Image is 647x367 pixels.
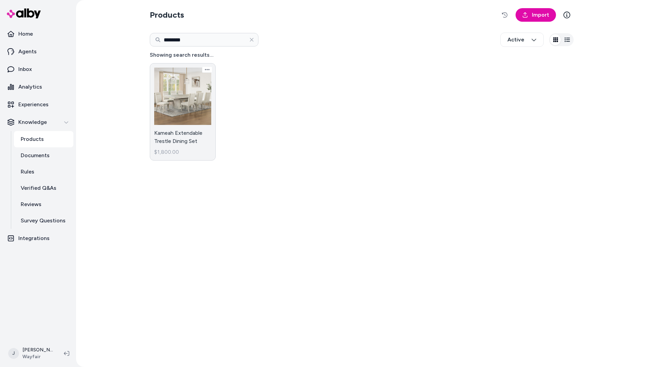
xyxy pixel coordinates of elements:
span: J [8,348,19,359]
span: Import [532,11,549,19]
p: Analytics [18,83,42,91]
a: Import [516,8,556,22]
a: Verified Q&As [14,180,73,196]
a: Home [3,26,73,42]
h2: Products [150,10,184,20]
p: Inbox [18,65,32,73]
h4: Showing search results... [150,51,574,59]
img: alby Logo [7,8,41,18]
p: [PERSON_NAME] [22,347,53,353]
button: Active [500,33,544,47]
p: Knowledge [18,118,47,126]
p: Reviews [21,200,41,208]
p: Experiences [18,100,49,109]
p: Agents [18,48,37,56]
p: Survey Questions [21,217,66,225]
a: Documents [14,147,73,164]
p: Documents [21,151,50,160]
p: Rules [21,168,34,176]
a: Integrations [3,230,73,246]
button: Knowledge [3,114,73,130]
a: Kameah Extendable Trestle Dining SetKameah Extendable Trestle Dining Set$1,800.00 [150,63,216,161]
a: Experiences [3,96,73,113]
a: Reviews [14,196,73,213]
p: Home [18,30,33,38]
a: Products [14,131,73,147]
a: Analytics [3,79,73,95]
a: Survey Questions [14,213,73,229]
a: Agents [3,43,73,60]
p: Verified Q&As [21,184,56,192]
span: Wayfair [22,353,53,360]
p: Products [21,135,44,143]
button: J[PERSON_NAME]Wayfair [4,343,58,364]
a: Inbox [3,61,73,77]
p: Integrations [18,234,50,242]
a: Rules [14,164,73,180]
